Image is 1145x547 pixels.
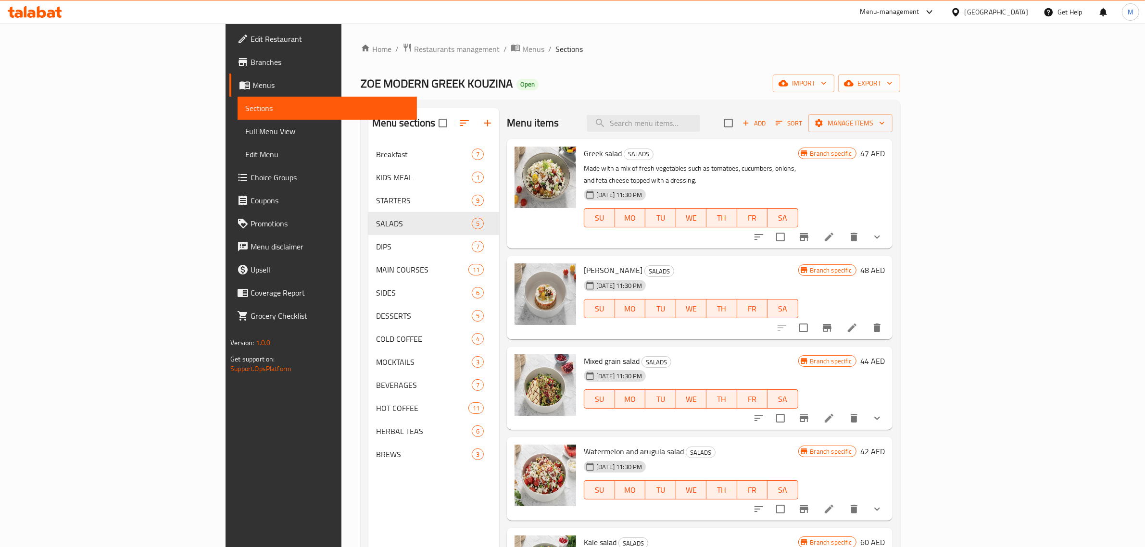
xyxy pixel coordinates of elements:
[860,147,885,160] h6: 47 AED
[747,225,770,249] button: sort-choices
[472,218,484,229] div: items
[376,310,472,322] span: DESSERTS
[806,357,856,366] span: Branch specific
[368,139,500,470] nav: Menu sections
[472,381,483,390] span: 7
[676,208,707,227] button: WE
[793,497,816,521] button: Branch-specific-item
[376,448,472,460] span: BREWS
[680,211,703,225] span: WE
[476,112,499,135] button: Add section
[472,173,483,182] span: 1
[846,77,893,89] span: export
[686,447,716,458] div: SALADS
[511,43,544,55] a: Menus
[718,113,739,133] span: Select section
[245,125,409,137] span: Full Menu View
[472,219,483,228] span: 5
[251,310,409,322] span: Grocery Checklist
[706,389,737,409] button: TH
[793,225,816,249] button: Branch-specific-item
[584,389,615,409] button: SU
[368,258,500,281] div: MAIN COURSES11
[251,172,409,183] span: Choice Groups
[252,79,409,91] span: Menus
[229,27,417,50] a: Edit Restaurant
[238,97,417,120] a: Sections
[615,389,646,409] button: MO
[771,211,794,225] span: SA
[676,480,707,499] button: WE
[866,316,889,339] button: delete
[645,480,676,499] button: TU
[515,354,576,416] img: Mixed grain salad
[965,7,1028,17] div: [GEOGRAPHIC_DATA]
[472,241,484,252] div: items
[592,190,646,199] span: [DATE] 11:30 PM
[522,43,544,55] span: Menus
[676,389,707,409] button: WE
[843,497,866,521] button: delete
[376,195,472,206] div: STARTERS
[645,389,676,409] button: TU
[515,445,576,506] img: Watermelon and arugula salad
[376,287,472,298] div: SIDES
[816,117,885,129] span: Manage items
[1128,7,1133,17] span: M
[376,379,472,391] div: BEVERAGES
[768,389,798,409] button: SA
[472,242,483,251] span: 7
[368,350,500,373] div: MOCKTAILS3
[823,231,835,243] a: Edit menu item
[515,263,576,325] img: Dakos
[587,115,700,132] input: search
[472,425,484,437] div: items
[737,389,768,409] button: FR
[706,299,737,318] button: TH
[229,212,417,235] a: Promotions
[251,287,409,298] span: Coverage Report
[860,354,885,368] h6: 44 AED
[710,211,733,225] span: TH
[741,118,767,129] span: Add
[229,189,417,212] a: Coupons
[806,447,856,456] span: Branch specific
[368,373,500,397] div: BEVERAGES7
[368,443,500,466] div: BREWS3
[871,503,883,515] svg: Show Choices
[238,143,417,166] a: Edit Menu
[780,77,827,89] span: import
[472,335,483,344] span: 4
[624,149,653,160] span: SALADS
[649,392,672,406] span: TU
[516,79,539,90] div: Open
[361,73,513,94] span: ZOE MODERN GREEK KOUZINA
[376,172,472,183] span: KIDS MEAL
[472,310,484,322] div: items
[472,311,483,321] span: 5
[376,333,472,345] div: COLD COFFEE
[768,480,798,499] button: SA
[706,208,737,227] button: TH
[376,241,472,252] span: DIPS
[771,392,794,406] span: SA
[773,75,834,92] button: import
[769,116,808,131] span: Sort items
[469,404,483,413] span: 11
[843,407,866,430] button: delete
[503,43,507,55] li: /
[368,166,500,189] div: KIDS MEAL1
[584,146,622,161] span: Greek salad
[368,235,500,258] div: DIPS7
[238,120,417,143] a: Full Menu View
[584,480,615,499] button: SU
[737,299,768,318] button: FR
[584,354,640,368] span: Mixed grain salad
[615,480,646,499] button: MO
[229,235,417,258] a: Menu disclaimer
[368,420,500,443] div: HERBAL TEAS6
[793,407,816,430] button: Branch-specific-item
[846,322,858,334] a: Edit menu item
